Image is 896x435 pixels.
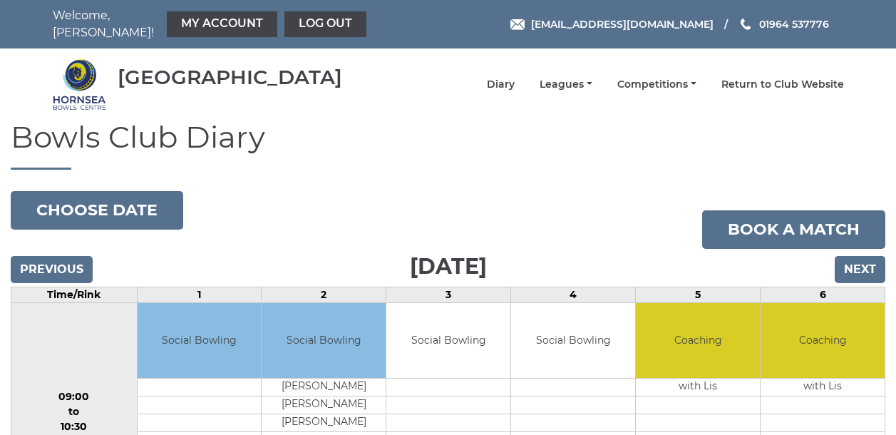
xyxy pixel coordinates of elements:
[11,121,885,170] h1: Bowls Club Diary
[759,18,829,31] span: 01964 537776
[11,287,138,303] td: Time/Rink
[262,378,386,396] td: [PERSON_NAME]
[721,78,844,91] a: Return to Club Website
[511,287,636,303] td: 4
[386,287,511,303] td: 3
[835,256,885,283] input: Next
[118,66,342,88] div: [GEOGRAPHIC_DATA]
[11,191,183,230] button: Choose date
[540,78,592,91] a: Leagues
[636,303,760,378] td: Coaching
[262,414,386,431] td: [PERSON_NAME]
[487,78,515,91] a: Diary
[741,19,751,30] img: Phone us
[262,303,386,378] td: Social Bowling
[702,210,885,249] a: Book a match
[11,256,93,283] input: Previous
[53,58,106,111] img: Hornsea Bowls Centre
[636,378,760,396] td: with Lis
[510,19,525,30] img: Email
[262,287,386,303] td: 2
[284,11,366,37] a: Log out
[761,287,885,303] td: 6
[531,18,714,31] span: [EMAIL_ADDRESS][DOMAIN_NAME]
[738,16,829,32] a: Phone us 01964 537776
[636,287,761,303] td: 5
[138,303,262,378] td: Social Bowling
[167,11,277,37] a: My Account
[761,378,885,396] td: with Lis
[53,7,370,41] nav: Welcome, [PERSON_NAME]!
[761,303,885,378] td: Coaching
[617,78,696,91] a: Competitions
[511,303,635,378] td: Social Bowling
[510,16,714,32] a: Email [EMAIL_ADDRESS][DOMAIN_NAME]
[137,287,262,303] td: 1
[386,303,510,378] td: Social Bowling
[262,396,386,414] td: [PERSON_NAME]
